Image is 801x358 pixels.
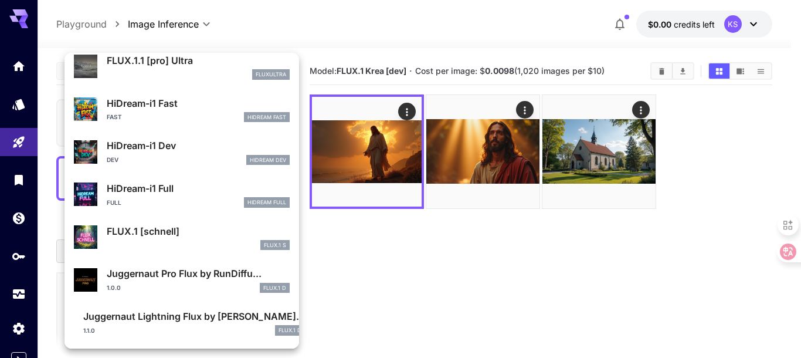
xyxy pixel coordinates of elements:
p: HiDream Full [247,198,286,207]
p: FLUX.1 D [263,284,286,292]
p: Fast [107,113,122,121]
p: 1.0.0 [107,283,121,292]
p: fluxultra [256,70,286,79]
div: FLUX.1.1 [pro] Ultrafluxultra [74,49,290,85]
div: Juggernaut Pro Flux by RunDiffu...1.0.0FLUX.1 D [74,262,290,298]
p: Juggernaut Lightning Flux by [PERSON_NAME]... [83,309,305,323]
p: 1.1.0 [83,326,95,335]
p: FLUX.1 S [264,241,286,249]
p: FLUX.1 [schnell] [107,224,290,238]
div: HiDream-i1 DevDevHiDream Dev [74,134,290,170]
div: FLUX.1 [schnell]FLUX.1 S [74,219,290,255]
div: HiDream-i1 FastFastHiDream Fast [74,92,290,127]
p: HiDream-i1 Dev [107,139,290,153]
p: FLUX.1.1 [pro] Ultra [107,53,290,67]
p: Juggernaut Pro Flux by RunDiffu... [107,266,290,281]
p: HiDream-i1 Full [107,181,290,195]
p: HiDream-i1 Fast [107,96,290,110]
p: Full [107,198,121,207]
p: HiDream Fast [247,113,286,121]
div: Juggernaut Lightning Flux by [PERSON_NAME]...1.1.0FLUX.1 D [74,305,290,340]
p: FLUX.1 D [279,326,301,335]
p: Dev [107,156,118,164]
div: HiDream-i1 FullFullHiDream Full [74,177,290,212]
p: HiDream Dev [250,156,286,164]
